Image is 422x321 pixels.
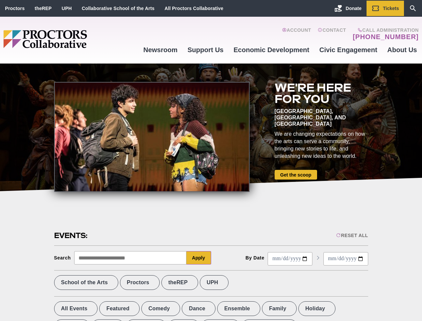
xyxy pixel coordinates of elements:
label: Family [262,301,297,316]
label: Proctors [120,275,160,290]
div: We are changing expectations on how the arts can serve a community, bringing new stories to life,... [275,130,368,160]
span: Call Administration [351,27,419,33]
button: Apply [186,251,211,264]
a: Collaborative School of the Arts [82,6,155,11]
a: theREP [35,6,52,11]
div: By Date [246,255,265,260]
a: Newsroom [138,41,182,59]
a: Civic Engagement [314,41,382,59]
a: [PHONE_NUMBER] [353,33,419,41]
a: Proctors [5,6,25,11]
a: Tickets [367,1,404,16]
span: Donate [346,6,362,11]
label: School of the Arts [54,275,118,290]
label: Dance [182,301,216,316]
a: Economic Development [229,41,314,59]
a: About Us [382,41,422,59]
label: Ensemble [217,301,260,316]
label: All Events [54,301,98,316]
a: All Proctors Collaborative [164,6,223,11]
a: UPH [62,6,72,11]
span: Tickets [383,6,399,11]
a: Search [404,1,422,16]
label: Featured [99,301,140,316]
a: Contact [318,27,346,41]
a: Donate [329,1,367,16]
h2: Events: [54,230,89,241]
div: [GEOGRAPHIC_DATA], [GEOGRAPHIC_DATA], and [GEOGRAPHIC_DATA] [275,108,368,127]
label: UPH [200,275,229,290]
img: Proctors logo [3,30,138,48]
h2: We're here for you [275,82,368,105]
a: Account [282,27,311,41]
label: theREP [161,275,198,290]
div: Reset All [336,233,368,238]
a: Support Us [182,41,229,59]
label: Comedy [141,301,180,316]
label: Holiday [298,301,335,316]
a: Get the scoop [275,170,317,180]
div: Search [54,255,71,260]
